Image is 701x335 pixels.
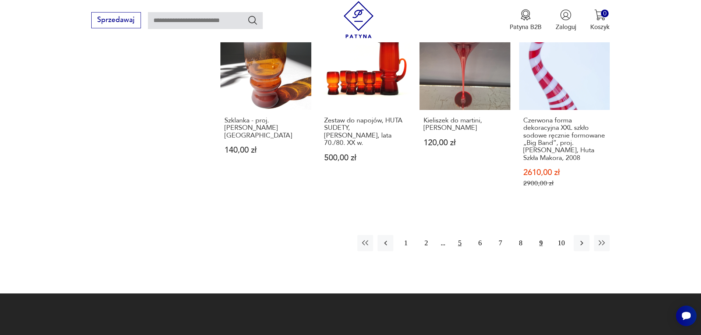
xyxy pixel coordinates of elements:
a: Produkt wyprzedanyKieliszek do martini, Zbigniew HorbowyKieliszek do martini, [PERSON_NAME]120,00 zł [419,19,510,204]
a: Ikona medaluPatyna B2B [510,9,542,31]
button: Zaloguj [556,9,576,31]
button: 6 [472,235,488,251]
img: Ikona medalu [520,9,531,21]
p: Koszyk [590,23,610,31]
button: 2 [418,235,434,251]
button: Szukaj [247,15,258,25]
h3: Szklanka - proj. [PERSON_NAME][GEOGRAPHIC_DATA] [224,117,307,139]
button: 1 [398,235,414,251]
p: Patyna B2B [510,23,542,31]
h3: Kieliszek do martini, [PERSON_NAME] [424,117,506,132]
button: 8 [513,235,528,251]
p: 500,00 zł [324,154,407,162]
button: Patyna B2B [510,9,542,31]
a: Produkt wyprzedanyCzerwona forma dekoracyjna XXL szkło sodowe ręcznie formowane „Big Band”, proj.... [519,19,610,204]
a: Sprzedawaj [91,18,141,24]
iframe: Smartsupp widget button [676,306,697,326]
button: 7 [492,235,508,251]
button: 5 [452,235,468,251]
button: Sprzedawaj [91,12,141,28]
h3: Czerwona forma dekoracyjna XXL szkło sodowe ręcznie formowane „Big Band”, proj. [PERSON_NAME], Hu... [523,117,606,162]
p: 120,00 zł [424,139,506,147]
button: 0Koszyk [590,9,610,31]
p: Zaloguj [556,23,576,31]
p: 2610,00 zł [523,169,606,177]
div: 0 [601,10,609,17]
img: Ikona koszyka [594,9,606,21]
button: 9 [533,235,549,251]
h3: Zestaw do napojów, HUTA SUDETY, [PERSON_NAME], lata 70./80. XX w. [324,117,407,147]
a: Produkt wyprzedanyZestaw do napojów, HUTA SUDETY, Z. Horbowy, lata 70./80. XX w.Zestaw do napojów... [320,19,411,204]
a: Produkt wyprzedanySzklanka - proj. Z. HorbowySzklanka - proj. [PERSON_NAME][GEOGRAPHIC_DATA]140,0... [220,19,311,204]
img: Ikonka użytkownika [560,9,571,21]
button: 10 [553,235,569,251]
img: Patyna - sklep z meblami i dekoracjami vintage [340,1,377,38]
p: 140,00 zł [224,146,307,154]
p: 2900,00 zł [523,179,606,187]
